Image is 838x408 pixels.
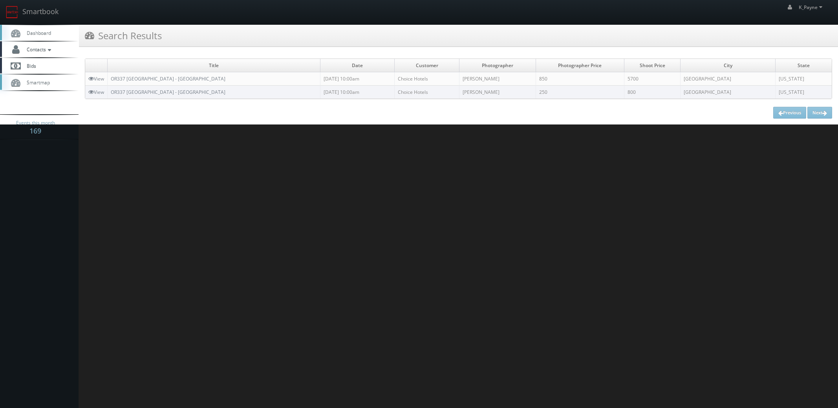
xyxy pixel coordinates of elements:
span: Smartmap [23,79,50,86]
td: 5700 [624,72,681,86]
span: Dashboard [23,29,51,36]
td: Choice Hotels [395,72,459,86]
a: OR337 [GEOGRAPHIC_DATA] - [GEOGRAPHIC_DATA] [111,89,225,95]
td: 800 [624,86,681,99]
span: K_Payne [799,4,825,11]
span: Events this month [16,119,55,127]
td: City [681,59,776,72]
span: Contacts [23,46,53,53]
td: Customer [395,59,459,72]
td: [US_STATE] [776,86,832,99]
td: [PERSON_NAME] [459,72,536,86]
td: Date [320,59,395,72]
td: [DATE] 10:00am [320,72,395,86]
a: View [88,89,104,95]
a: View [88,75,104,82]
td: State [776,59,832,72]
td: [US_STATE] [776,72,832,86]
td: Title [108,59,320,72]
h3: Search Results [85,29,162,42]
img: smartbook-logo.png [6,6,18,18]
span: Bids [23,62,36,69]
td: Photographer [459,59,536,72]
td: 250 [536,86,624,99]
td: Photographer Price [536,59,624,72]
a: OR337 [GEOGRAPHIC_DATA] - [GEOGRAPHIC_DATA] [111,75,225,82]
strong: 169 [29,126,41,135]
td: [GEOGRAPHIC_DATA] [681,86,776,99]
td: [PERSON_NAME] [459,86,536,99]
td: [GEOGRAPHIC_DATA] [681,72,776,86]
td: Shoot Price [624,59,681,72]
td: 850 [536,72,624,86]
td: [DATE] 10:00am [320,86,395,99]
td: Choice Hotels [395,86,459,99]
